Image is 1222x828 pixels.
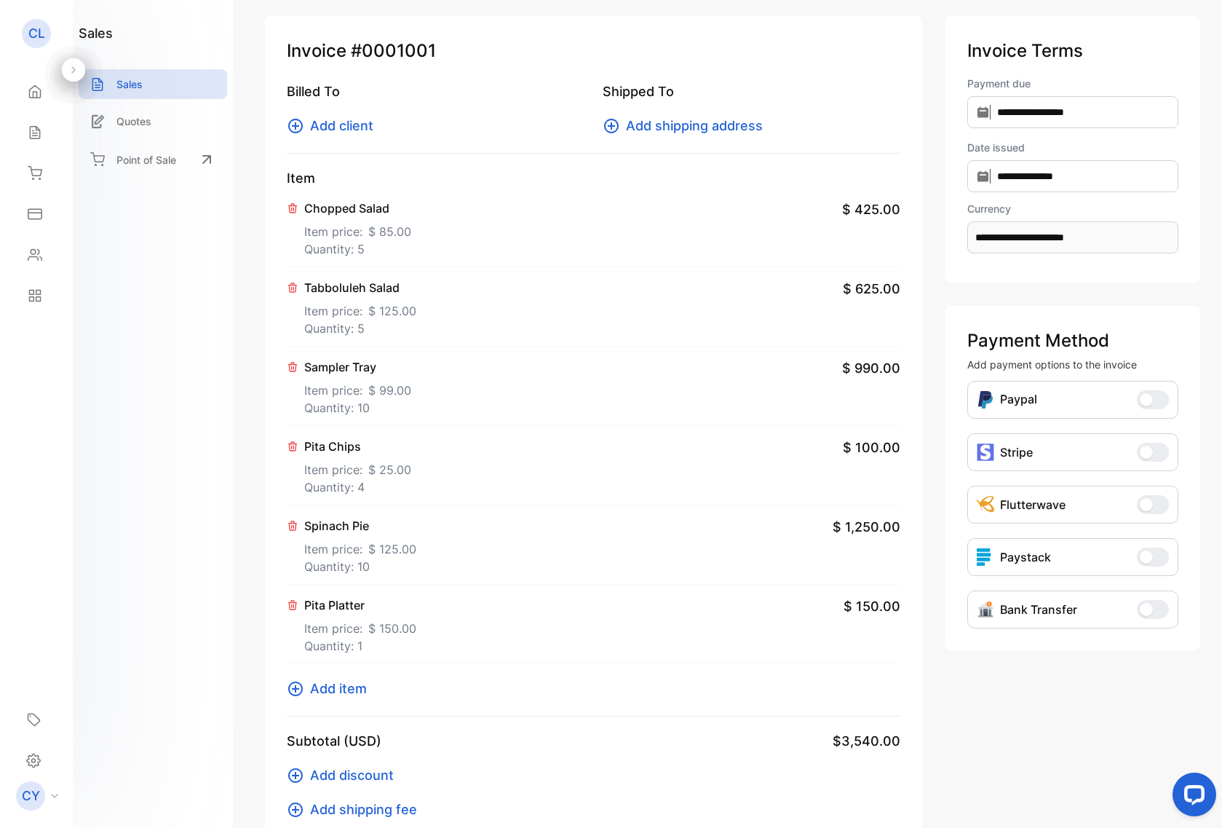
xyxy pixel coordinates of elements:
[351,38,436,64] span: #0001001
[603,82,901,101] p: Shipped To
[304,637,416,655] p: Quantity: 1
[116,152,176,167] p: Point of Sale
[1000,390,1037,409] p: Paypal
[304,399,411,417] p: Quantity: 10
[310,116,373,135] span: Add client
[304,478,411,496] p: Quantity: 4
[1000,548,1051,566] p: Paystack
[79,106,227,136] a: Quotes
[977,548,994,566] img: icon
[304,320,416,337] p: Quantity: 5
[287,731,381,751] p: Subtotal (USD)
[287,116,382,135] button: Add client
[310,765,394,785] span: Add discount
[844,596,900,616] span: $ 150.00
[603,116,771,135] button: Add shipping address
[368,382,411,399] span: $ 99.00
[287,765,402,785] button: Add discount
[304,438,411,455] p: Pita Chips
[843,279,900,299] span: $ 625.00
[304,558,416,575] p: Quantity: 10
[287,679,376,698] button: Add item
[304,200,411,217] p: Chopped Salad
[287,168,900,188] p: Item
[22,786,40,805] p: CY
[287,800,426,819] button: Add shipping fee
[368,461,411,478] span: $ 25.00
[116,76,143,92] p: Sales
[1000,443,1033,461] p: Stripe
[79,69,227,99] a: Sales
[967,328,1178,354] p: Payment Method
[304,596,416,614] p: Pita Platter
[304,279,416,296] p: Tabboluleh Salad
[977,443,994,461] img: icon
[833,731,900,751] span: $3,540.00
[304,455,411,478] p: Item price:
[842,200,900,219] span: $ 425.00
[304,240,411,258] p: Quantity: 5
[28,24,45,43] p: CL
[304,535,416,558] p: Item price:
[304,517,416,535] p: Spinach Pie
[842,358,900,378] span: $ 990.00
[304,376,411,399] p: Item price:
[967,140,1178,155] label: Date issued
[1000,601,1077,618] p: Bank Transfer
[368,223,411,240] span: $ 85.00
[967,201,1178,216] label: Currency
[304,614,416,637] p: Item price:
[304,296,416,320] p: Item price:
[626,116,763,135] span: Add shipping address
[977,601,994,618] img: Icon
[368,540,416,558] span: $ 125.00
[977,390,994,409] img: Icon
[967,38,1178,64] p: Invoice Terms
[304,358,411,376] p: Sampler Tray
[833,517,900,537] span: $ 1,250.00
[79,143,227,176] a: Point of Sale
[116,114,151,129] p: Quotes
[1161,767,1222,828] iframe: LiveChat chat widget
[287,38,900,64] p: Invoice
[1000,496,1066,513] p: Flutterwave
[977,496,994,513] img: Icon
[310,800,417,819] span: Add shipping fee
[304,217,411,240] p: Item price:
[967,357,1178,372] p: Add payment options to the invoice
[287,82,585,101] p: Billed To
[368,302,416,320] span: $ 125.00
[843,438,900,457] span: $ 100.00
[368,620,416,637] span: $ 150.00
[79,23,113,43] h1: sales
[310,679,367,698] span: Add item
[967,76,1178,91] label: Payment due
